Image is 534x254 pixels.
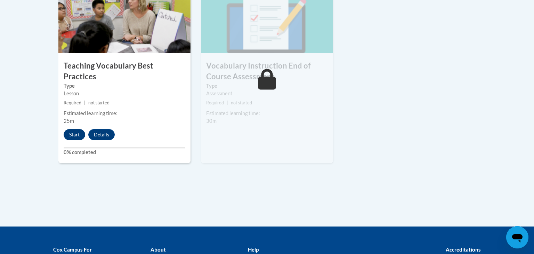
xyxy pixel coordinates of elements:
[64,100,81,105] span: Required
[58,61,191,82] h3: Teaching Vocabulary Best Practices
[64,110,185,117] div: Estimated learning time:
[206,100,224,105] span: Required
[151,246,166,253] b: About
[64,149,185,156] label: 0% completed
[227,100,228,105] span: |
[206,90,328,97] div: Assessment
[64,90,185,97] div: Lesson
[53,246,92,253] b: Cox Campus For
[88,100,110,105] span: not started
[88,129,115,140] button: Details
[506,226,528,248] iframe: Button to launch messaging window
[64,118,74,124] span: 25m
[201,61,333,82] h3: Vocabulary Instruction End of Course Assessment
[84,100,86,105] span: |
[206,118,217,124] span: 30m
[64,82,185,90] label: Type
[248,246,259,253] b: Help
[446,246,481,253] b: Accreditations
[206,110,328,117] div: Estimated learning time:
[231,100,252,105] span: not started
[64,129,85,140] button: Start
[206,82,328,90] label: Type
